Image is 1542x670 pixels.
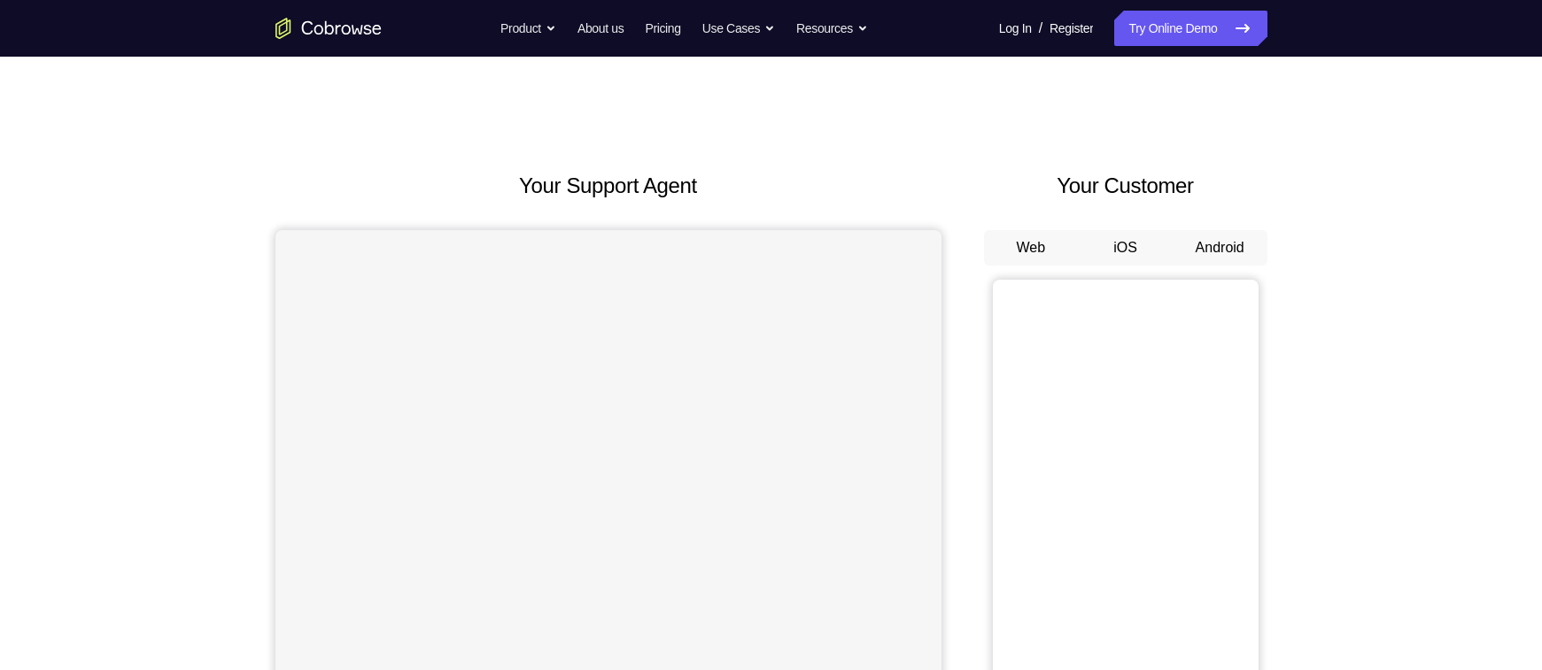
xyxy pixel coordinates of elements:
[1039,18,1042,39] span: /
[999,11,1032,46] a: Log In
[1050,11,1093,46] a: Register
[1114,11,1267,46] a: Try Online Demo
[984,230,1079,266] button: Web
[1173,230,1267,266] button: Android
[645,11,680,46] a: Pricing
[577,11,624,46] a: About us
[500,11,556,46] button: Product
[275,18,382,39] a: Go to the home page
[275,170,941,202] h2: Your Support Agent
[1078,230,1173,266] button: iOS
[984,170,1267,202] h2: Your Customer
[702,11,775,46] button: Use Cases
[796,11,868,46] button: Resources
